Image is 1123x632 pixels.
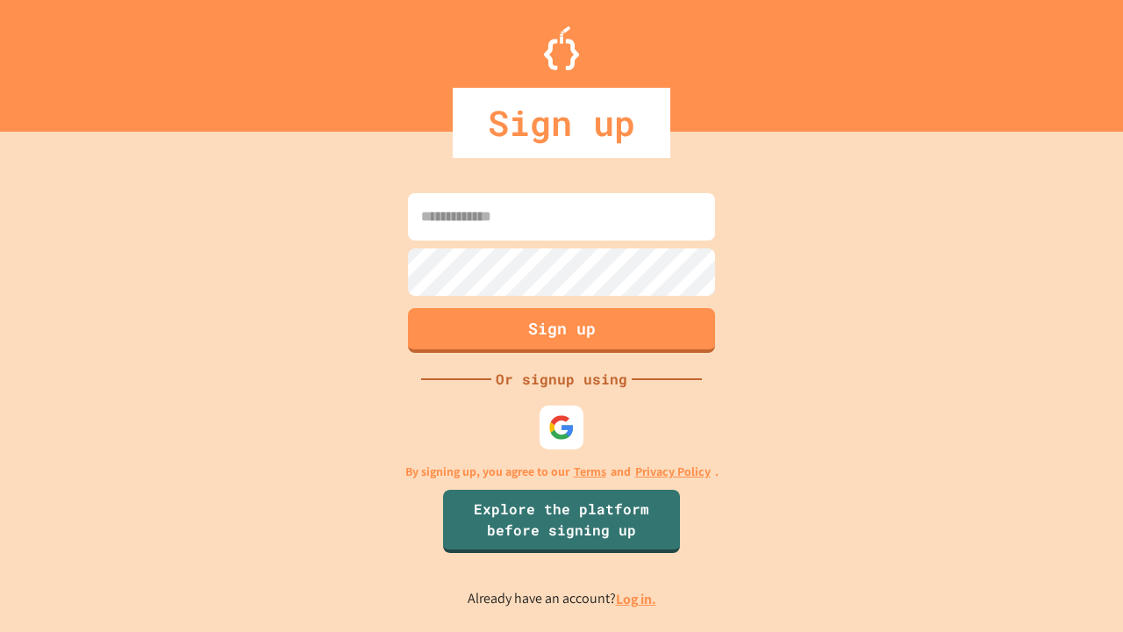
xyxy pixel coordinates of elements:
[453,88,670,158] div: Sign up
[491,369,632,390] div: Or signup using
[408,308,715,353] button: Sign up
[574,463,606,481] a: Terms
[405,463,719,481] p: By signing up, you agree to our and .
[616,590,656,608] a: Log in.
[635,463,711,481] a: Privacy Policy
[443,490,680,553] a: Explore the platform before signing up
[548,414,575,441] img: google-icon.svg
[468,588,656,610] p: Already have an account?
[544,26,579,70] img: Logo.svg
